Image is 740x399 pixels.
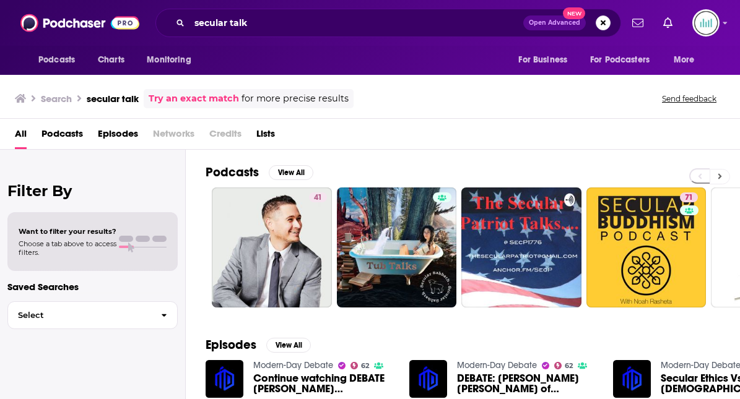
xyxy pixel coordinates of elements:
span: 62 [361,363,369,369]
span: DEBATE: [PERSON_NAME] [PERSON_NAME] of ‪@rattlesnaketv‬ | Secular Humanism or [DEMOGRAPHIC_DATA],... [457,373,598,394]
span: For Business [518,51,567,69]
a: 41 [309,192,327,202]
a: PodcastsView All [206,165,313,180]
a: 41 [212,187,332,307]
button: open menu [138,48,207,72]
a: Show notifications dropdown [627,12,648,33]
h3: secular talk [87,93,139,105]
span: For Podcasters [590,51,650,69]
button: open menu [510,48,583,72]
a: Modern-Day Debate [457,360,537,371]
span: 71 [685,192,693,204]
span: Networks [153,124,194,149]
span: More [674,51,695,69]
span: Charts [98,51,124,69]
img: Podchaser - Follow, Share and Rate Podcasts [20,11,139,35]
span: Credits [209,124,242,149]
button: Send feedback [658,93,720,104]
div: Search podcasts, credits, & more... [155,9,621,37]
span: New [563,7,585,19]
a: All [15,124,27,149]
span: Want to filter your results? [19,227,116,236]
span: Open Advanced [529,20,580,26]
a: Try an exact match [149,92,239,106]
a: Episodes [98,124,138,149]
button: View All [269,165,313,180]
span: Monitoring [147,51,191,69]
a: Modern-Day Debate [253,360,333,371]
a: 71 [586,187,707,307]
a: Show notifications dropdown [658,12,677,33]
h2: Episodes [206,337,256,353]
button: Open AdvancedNew [523,15,586,30]
button: open menu [665,48,710,72]
a: Lists [256,124,275,149]
span: Continue watching DEBATE [PERSON_NAME] MadeByJimbob | [DEMOGRAPHIC_DATA] or Sec. Humanism, Which ... [253,373,394,394]
a: 71 [680,192,698,202]
img: Continue watching DEBATE Craig Vs MadeByJimbob | Christianity or Sec. Humanism, Which Has a Bette... [206,360,243,398]
h2: Filter By [7,182,178,200]
button: Show profile menu [692,9,720,36]
a: 62 [350,362,370,369]
img: User Profile [692,9,720,36]
span: for more precise results [242,92,349,106]
span: Podcasts [38,51,75,69]
a: Continue watching DEBATE Craig Vs MadeByJimbob | Christianity or Sec. Humanism, Which Has a Bette... [253,373,394,394]
button: View All [266,338,311,353]
h3: Search [41,93,72,105]
span: Logged in as podglomerate [692,9,720,36]
p: Saved Searches [7,281,178,293]
a: EpisodesView All [206,337,311,353]
span: 62 [565,363,573,369]
a: Charts [90,48,132,72]
a: 62 [554,362,573,369]
a: Podcasts [41,124,83,149]
a: DEBATE: Craig Vs Jake of ‪@rattlesnaketv‬ | Secular Humanism or Christianity, What's Best for Soc... [457,373,598,394]
button: open menu [582,48,668,72]
img: DEBATE: Craig Vs Jake of ‪@rattlesnaketv‬ | Secular Humanism or Christianity, What's Best for Soc... [409,360,447,398]
h2: Podcasts [206,165,259,180]
button: Select [7,301,178,329]
img: Secular Ethics Vs Christianity, Which Is Best for Society? Max Vs MadeByJimbob [613,360,651,398]
span: 41 [314,192,322,204]
span: Choose a tab above to access filters. [19,239,116,257]
span: Select [8,311,151,319]
button: open menu [30,48,91,72]
input: Search podcasts, credits, & more... [189,13,523,33]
